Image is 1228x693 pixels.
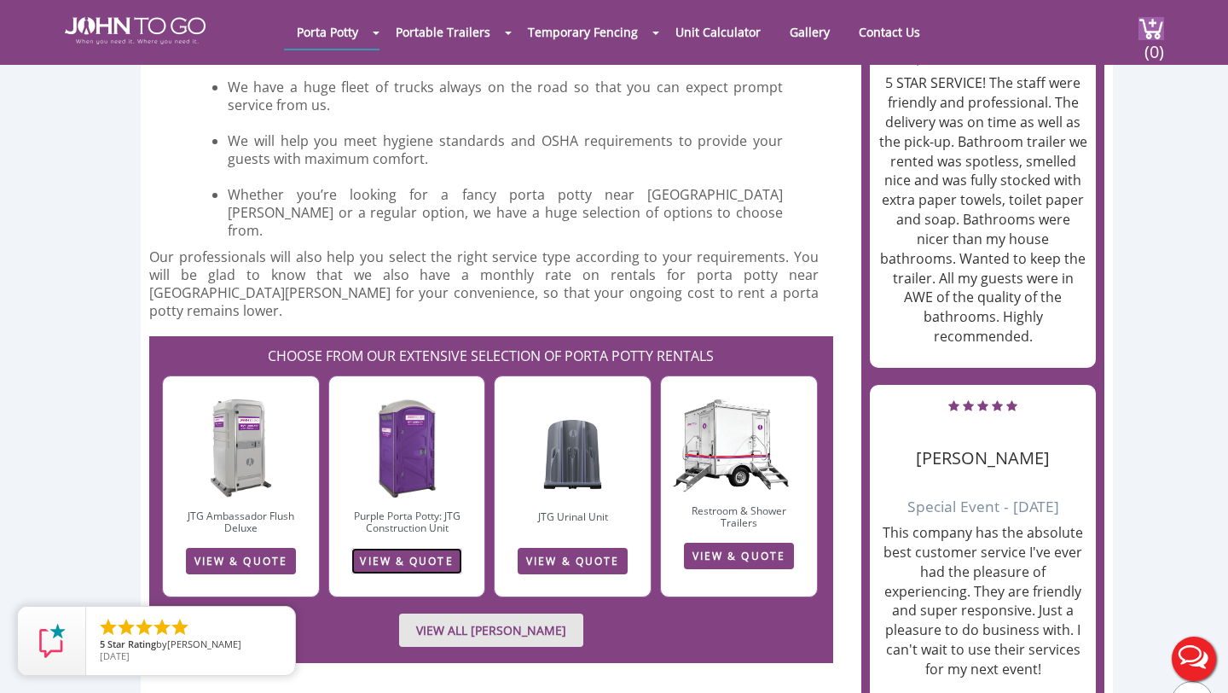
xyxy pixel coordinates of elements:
span: [PERSON_NAME] [167,638,241,650]
p: 5 STAR SERVICE! The staff were friendly and professional. The delivery was on time as well as the... [878,73,1087,346]
h2: CHOOSE FROM OUR EXTENSIVE SELECTION OF PORTA POTTY RENTALS [158,336,825,367]
span: by [100,639,281,651]
a: Gallery [777,15,843,49]
h6: Special Event - [DATE] [878,476,1087,515]
a: VIEW & QUOTE [684,543,794,569]
span: 5 [100,638,105,650]
h6: Special Event - [DATE] [878,26,1087,65]
a: Unit Calculator [663,15,773,49]
a: VIEW & QUOTE [351,548,461,574]
p: This company has the absolute best customer service I've ever had the pleasure of experiencing. T... [878,523,1087,679]
li:  [98,617,119,638]
img: JOHN to go [65,17,206,44]
li:  [116,617,136,638]
a: JTG Urinal Unit [538,510,608,524]
span: [DATE] [100,649,130,662]
img: AFD-1.jpg [208,397,274,499]
button: Live Chat [1160,625,1228,693]
a: VIEW ALL [PERSON_NAME] [399,614,583,647]
img: Review Rating [35,624,69,658]
a: Contact Us [846,15,933,49]
a: Restroom & Shower Trailers [692,504,786,530]
li:  [152,617,172,638]
h4: [PERSON_NAME] [878,423,1087,468]
span: (0) [1144,26,1164,63]
a: Temporary Fencing [515,15,651,49]
img: construction-unit.jpg [374,397,439,499]
li:  [170,617,190,638]
a: Porta Potty [284,15,371,49]
img: JTG-2-Mini-1_cutout.png [661,368,817,495]
a: VIEW & QUOTE [186,548,296,574]
a: JTG Ambassador Flush Deluxe [188,509,294,535]
a: Purple Porta Potty: JTG Construction Unit [354,509,460,535]
a: VIEW & QUOTE [518,548,628,574]
li:  [134,617,154,638]
img: UU-1-2.jpg [537,398,608,500]
p: We have a huge fleet of trucks always on the road so that you can expect prompt service from us. [228,79,783,114]
p: We will help you meet hygiene standards and OSHA requirements to provide your guests with maximum... [228,132,783,168]
span: Star Rating [107,638,156,650]
img: cart a [1138,17,1164,40]
p: Our professionals will also help you select the right service type according to your requirements... [149,248,819,320]
p: Whether you’re looking for a fancy porta potty near [GEOGRAPHIC_DATA][PERSON_NAME] or a regular o... [228,186,783,240]
a: Portable Trailers [383,15,503,49]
